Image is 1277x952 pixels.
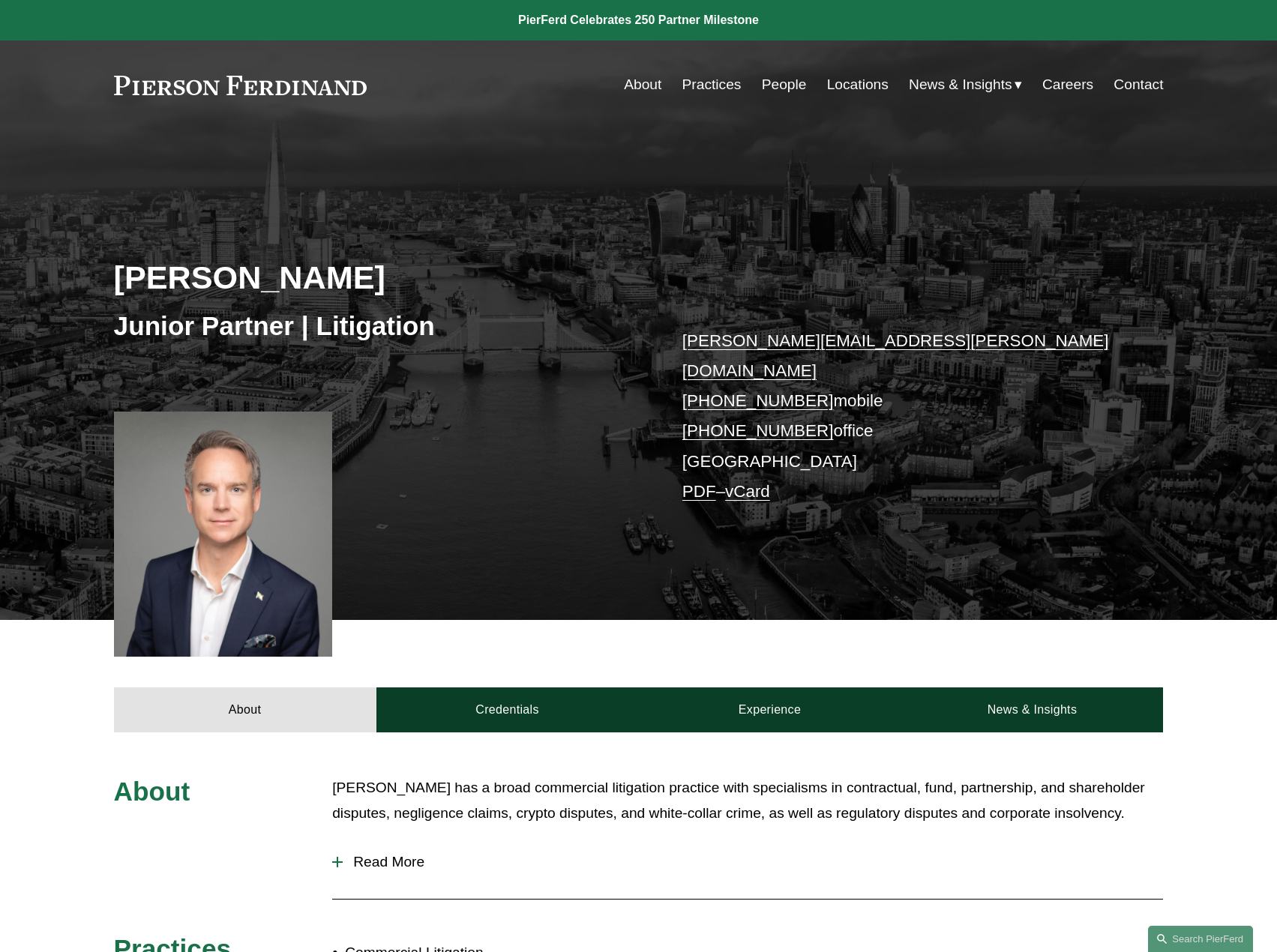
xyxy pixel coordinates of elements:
p: mobile office [GEOGRAPHIC_DATA] – [682,326,1120,507]
a: [PERSON_NAME][EMAIL_ADDRESS][PERSON_NAME][DOMAIN_NAME] [682,331,1109,380]
a: Experience [639,687,901,732]
h3: Junior Partner | Litigation [114,310,639,343]
a: PDF [682,482,716,501]
a: Careers [1042,70,1093,99]
a: Locations [827,70,889,99]
a: Practices [682,70,742,99]
h2: [PERSON_NAME] [114,258,639,297]
a: vCard [725,482,770,501]
a: About [114,687,376,732]
a: Search this site [1148,926,1253,952]
a: [PHONE_NUMBER] [682,391,834,410]
span: News & Insights [909,72,1012,98]
a: People [762,70,807,99]
a: folder dropdown [909,70,1022,99]
span: Read More [343,854,1163,870]
a: Contact [1114,70,1163,99]
p: [PERSON_NAME] has a broad commercial litigation practice with specialisms in contractual, fund, p... [332,775,1163,827]
a: [PHONE_NUMBER] [682,421,834,440]
a: News & Insights [901,687,1163,732]
a: About [624,70,661,99]
a: Credentials [376,687,639,732]
button: Read More [332,843,1163,882]
span: About [114,777,190,806]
